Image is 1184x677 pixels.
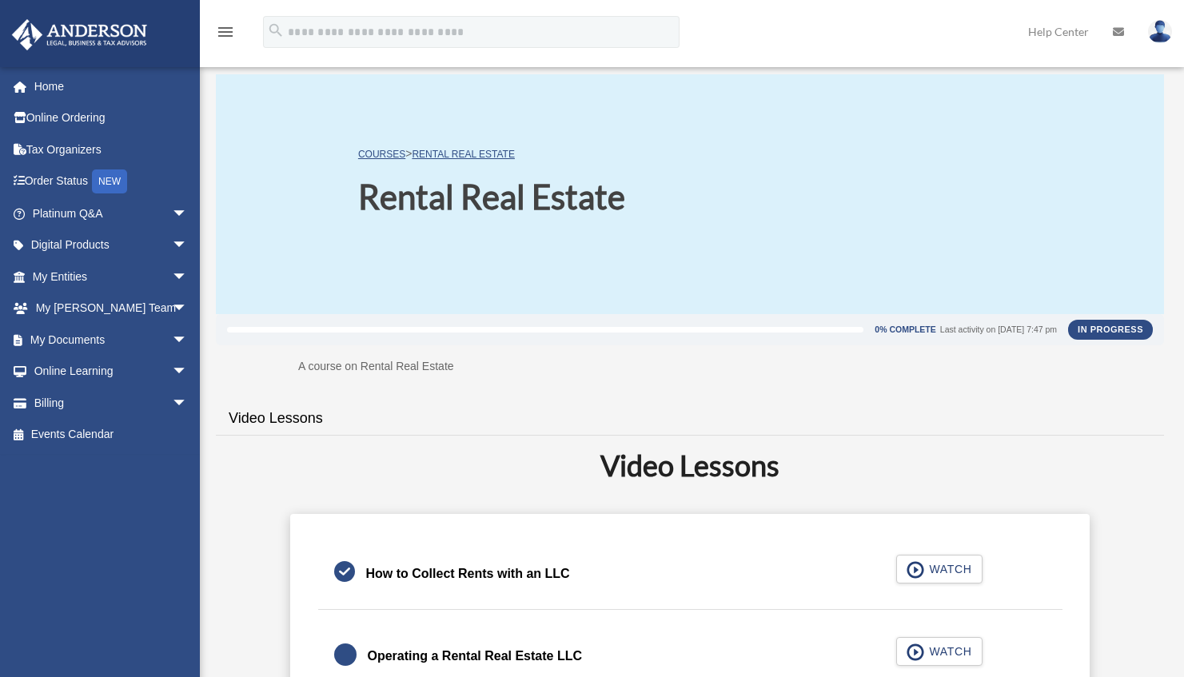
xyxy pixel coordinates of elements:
div: Operating a Rental Real Estate LLC [368,645,583,667]
a: Home [11,70,212,102]
button: WATCH [896,637,983,666]
a: My Documentsarrow_drop_down [11,324,212,356]
div: Last activity on [DATE] 7:47 pm [940,325,1057,334]
h2: Video Lessons [225,445,1154,485]
p: > [358,144,625,164]
a: Online Learningarrow_drop_down [11,356,212,388]
span: arrow_drop_down [172,324,204,356]
a: Events Calendar [11,419,212,451]
a: Operating a Rental Real Estate LLC WATCH [334,637,1046,675]
p: A course on Rental Real Estate [298,356,1082,376]
span: WATCH [924,643,971,659]
a: Digital Productsarrow_drop_down [11,229,212,261]
span: arrow_drop_down [172,293,204,325]
a: Tax Organizers [11,133,212,165]
span: arrow_drop_down [172,261,204,293]
i: menu [216,22,235,42]
a: Order StatusNEW [11,165,212,198]
a: menu [216,28,235,42]
a: How to Collect Rents with an LLC WATCH [334,555,1046,593]
h1: Rental Real Estate [358,173,625,221]
span: arrow_drop_down [172,356,204,388]
a: My Entitiesarrow_drop_down [11,261,212,293]
a: Online Ordering [11,102,212,134]
button: WATCH [896,555,983,583]
span: arrow_drop_down [172,387,204,420]
a: Rental Real Estate [412,149,514,160]
div: NEW [92,169,127,193]
img: Anderson Advisors Platinum Portal [7,19,152,50]
span: WATCH [924,561,971,577]
a: COURSES [358,149,405,160]
div: 0% Complete [875,325,935,334]
a: Platinum Q&Aarrow_drop_down [11,197,212,229]
i: search [267,22,285,39]
a: My [PERSON_NAME] Teamarrow_drop_down [11,293,212,325]
span: arrow_drop_down [172,197,204,230]
a: Video Lessons [216,396,336,441]
img: User Pic [1148,20,1172,43]
div: How to Collect Rents with an LLC [366,563,570,585]
span: arrow_drop_down [172,229,204,262]
div: In Progress [1068,320,1153,339]
a: Billingarrow_drop_down [11,387,212,419]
